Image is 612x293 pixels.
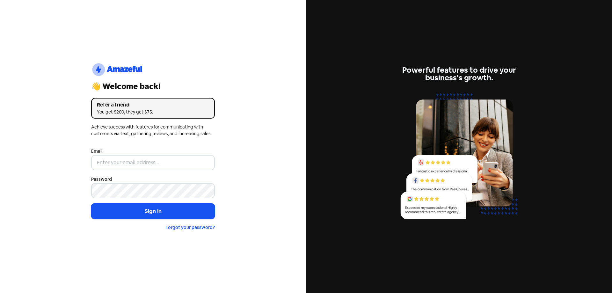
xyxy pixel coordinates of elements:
[91,124,215,137] div: Achieve success with features for communicating with customers via text, gathering reviews, and i...
[165,224,215,230] a: Forgot your password?
[397,66,521,82] div: Powerful features to drive your business's growth.
[97,101,209,109] div: Refer a friend
[91,176,112,183] label: Password
[397,89,521,227] img: reviews
[91,155,215,170] input: Enter your email address...
[91,83,215,90] div: 👋 Welcome back!
[97,109,209,115] div: You get $200, they get $75.
[91,148,102,155] label: Email
[91,203,215,219] button: Sign in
